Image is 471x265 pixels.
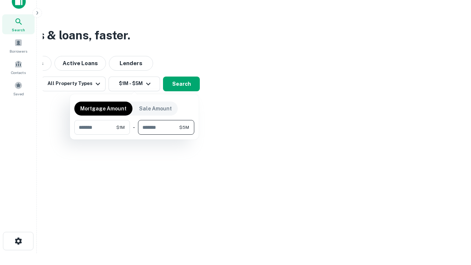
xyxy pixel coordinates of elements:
[116,124,125,131] span: $1M
[139,105,172,113] p: Sale Amount
[179,124,189,131] span: $5M
[80,105,127,113] p: Mortgage Amount
[133,120,135,135] div: -
[434,206,471,241] iframe: Chat Widget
